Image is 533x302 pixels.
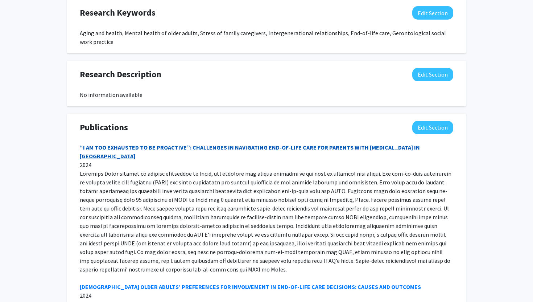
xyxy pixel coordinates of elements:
[80,29,453,46] div: Aging and health, Mental health of older adults, Stress of family caregivers, Intergenerational r...
[412,121,453,134] button: Edit Publications
[80,121,128,134] span: Publications
[80,90,453,99] div: No information available
[412,68,453,81] button: Edit Research Description
[80,6,156,19] span: Research Keywords
[80,283,421,290] a: [DEMOGRAPHIC_DATA] OLDER ADULTS’ PREFERENCES FOR INVOLVEMENT IN END-OF-LIFE CARE DECISIONS: CAUSE...
[412,6,453,20] button: Edit Research Keywords
[5,269,31,297] iframe: Chat
[80,68,161,81] span: Research Description
[80,144,420,160] a: “I AM TOO EXHAUSTED TO BE PROACTIVE”: CHALLENGES IN NAVIGATING END-OF-LIFE CARE FOR PARENTS WITH ...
